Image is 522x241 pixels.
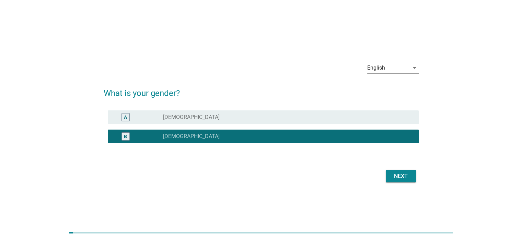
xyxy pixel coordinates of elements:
[367,65,385,71] div: English
[124,113,127,121] div: A
[163,114,220,121] label: [DEMOGRAPHIC_DATA]
[124,133,127,140] div: B
[163,133,220,140] label: [DEMOGRAPHIC_DATA]
[104,80,419,99] h2: What is your gender?
[410,64,419,72] i: arrow_drop_down
[391,172,410,180] div: Next
[386,170,416,182] button: Next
